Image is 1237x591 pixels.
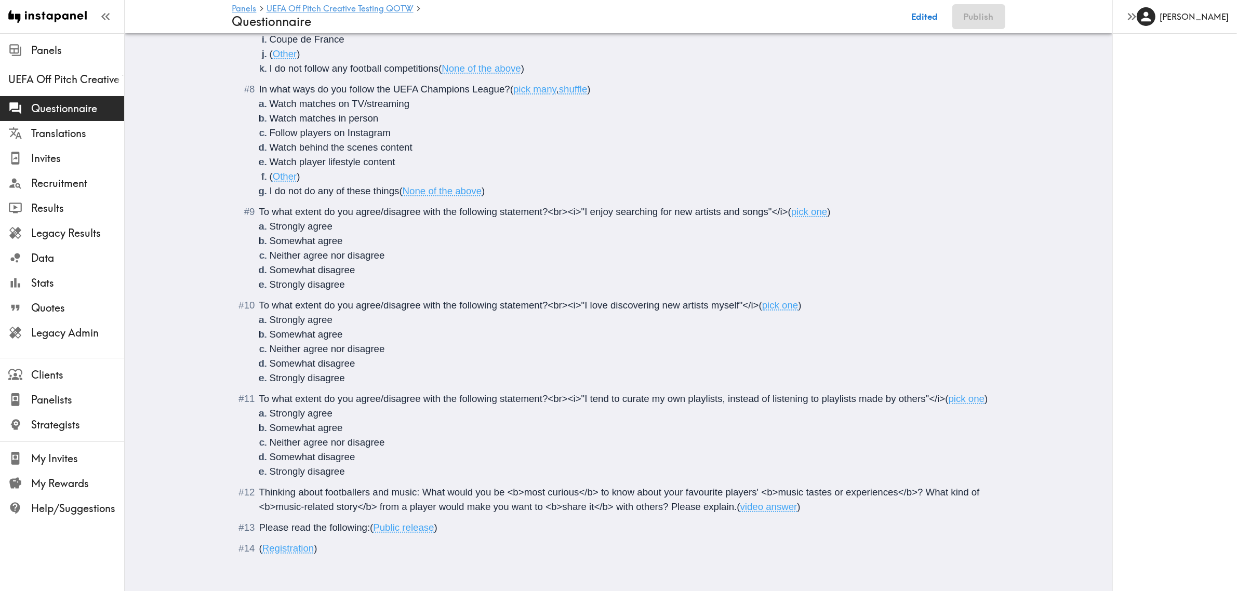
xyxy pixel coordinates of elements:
[259,522,370,533] span: Please read the following:
[438,63,442,74] span: (
[270,171,273,182] span: (
[985,393,988,404] span: )
[442,63,521,74] span: None of the above
[267,4,414,14] a: UEFA Off Pitch Creative Testing QOTW
[270,113,379,124] span: Watch matches in person
[31,176,124,191] span: Recruitment
[270,142,413,153] span: Watch behind the scenes content
[740,501,797,512] span: video answer
[1160,11,1229,22] h6: [PERSON_NAME]
[434,522,437,533] span: )
[587,84,590,95] span: )
[31,151,124,166] span: Invites
[270,343,385,354] span: Neither agree nor disagree
[273,171,297,182] span: Other
[270,127,391,138] span: Follow players on Instagram
[31,101,124,116] span: Questionnaire
[273,48,297,59] span: Other
[270,422,343,433] span: Somewhat agree
[797,501,801,512] span: )
[31,226,124,240] span: Legacy Results
[31,43,124,58] span: Panels
[31,451,124,466] span: My Invites
[270,34,344,45] span: Coupe de France
[521,63,524,74] span: )
[259,84,510,95] span: In what ways do you follow the UEFA Champions League?
[270,185,400,196] span: I do not do any of these things
[262,543,314,554] span: Registration
[31,301,124,315] span: Quotes
[945,393,948,404] span: (
[31,126,124,141] span: Translations
[259,300,759,311] span: To what extent do you agree/disagree with the following statement?<br><i>"I love discovering new ...
[31,501,124,516] span: Help/Suggestions
[270,156,395,167] span: Watch player lifestyle content
[270,221,332,232] span: Strongly agree
[559,84,588,95] span: shuffle
[762,300,799,311] span: pick one
[270,250,385,261] span: Neither agree nor disagree
[8,72,124,87] span: UEFA Off Pitch Creative Testing QOTW
[270,408,332,419] span: Strongly agree
[31,276,124,290] span: Stats
[259,543,262,554] span: (
[949,393,985,404] span: pick one
[403,185,482,196] span: None of the above
[270,98,410,109] span: Watch matches on TV/streaming
[906,4,944,29] button: Edited
[798,300,801,311] span: )
[399,185,402,196] span: (
[31,201,124,216] span: Results
[270,235,343,246] span: Somewhat agree
[297,171,300,182] span: )
[270,372,345,383] span: Strongly disagree
[232,4,257,14] a: Panels
[510,84,513,95] span: (
[31,393,124,407] span: Panelists
[270,358,355,369] span: Somewhat disagree
[31,476,124,491] span: My Rewards
[788,206,791,217] span: (
[827,206,830,217] span: )
[370,522,373,533] span: (
[31,251,124,265] span: Data
[232,14,898,29] h4: Questionnaire
[259,393,946,404] span: To what extent do you agree/disagree with the following statement?<br><i>"I tend to curate my own...
[556,84,559,95] span: ,
[270,466,345,477] span: Strongly disagree
[270,279,345,290] span: Strongly disagree
[314,543,317,554] span: )
[31,326,124,340] span: Legacy Admin
[513,84,556,95] span: pick many
[31,368,124,382] span: Clients
[270,329,343,340] span: Somewhat agree
[270,314,332,325] span: Strongly agree
[482,185,485,196] span: )
[791,206,828,217] span: pick one
[737,501,740,512] span: (
[297,48,300,59] span: )
[270,437,385,448] span: Neither agree nor disagree
[270,48,273,59] span: (
[270,451,355,462] span: Somewhat disagree
[259,206,788,217] span: To what extent do you agree/disagree with the following statement?<br><i>"I enjoy searching for n...
[759,300,762,311] span: (
[270,264,355,275] span: Somewhat disagree
[270,63,439,74] span: I do not follow any football competitions
[259,487,982,512] span: Thinking about footballers and music: What would you be <b>most curious</b> to know about your fa...
[373,522,434,533] span: Public release
[31,418,124,432] span: Strategists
